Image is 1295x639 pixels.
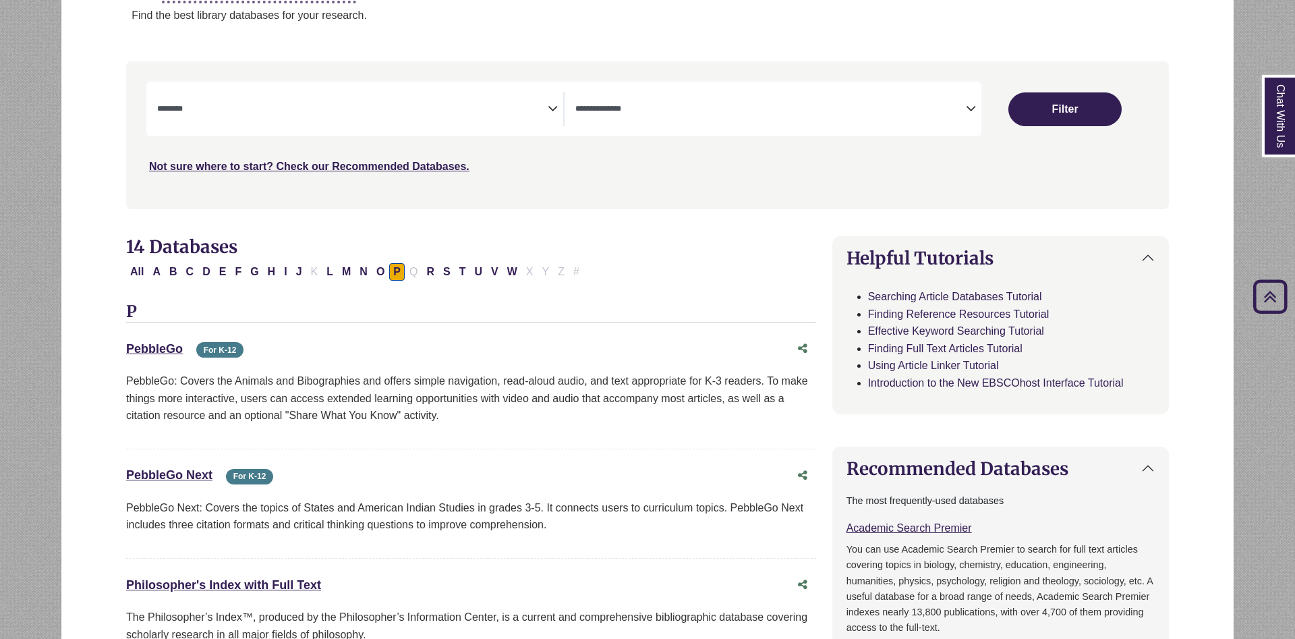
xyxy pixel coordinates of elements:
[264,263,280,281] button: Filter Results H
[126,578,321,592] a: Philosopher's Index with Full Text
[868,325,1044,337] a: Effective Keyword Searching Tutorial
[1008,92,1122,126] button: Submit for Search Results
[215,263,231,281] button: Filter Results E
[126,265,585,277] div: Alpha-list to filter by first letter of database name
[157,105,548,115] textarea: Search
[338,263,355,281] button: Filter Results M
[868,360,999,371] a: Using Article Linker Tutorial
[280,263,291,281] button: Filter Results I
[198,263,214,281] button: Filter Results D
[126,302,816,323] h3: P
[126,263,148,281] button: All
[355,263,372,281] button: Filter Results N
[470,263,486,281] button: Filter Results U
[833,447,1168,490] button: Recommended Databases
[372,263,388,281] button: Filter Results O
[126,499,816,534] p: PebbleGo Next: Covers the topics of States and American Indian Studies in grades 3-5. It connects...
[196,342,243,358] span: For K-12
[1248,287,1292,306] a: Back to Top
[389,263,405,281] button: Filter Results P
[246,263,262,281] button: Filter Results G
[132,7,1234,24] p: Find the best library databases for your research.
[868,377,1124,389] a: Introduction to the New EBSCOhost Interface Tutorial
[126,342,183,356] a: PebbleGo
[126,468,212,482] a: PebbleGo Next
[422,263,438,281] button: Filter Results R
[439,263,455,281] button: Filter Results S
[868,291,1042,302] a: Searching Article Databases Tutorial
[126,372,816,424] p: PebbleGo: Covers the Animals and Bibographies and offers simple navigation, read-aloud audio, and...
[126,235,237,258] span: 14 Databases
[455,263,470,281] button: Filter Results T
[292,263,306,281] button: Filter Results J
[846,522,972,534] a: Academic Search Premier
[833,237,1168,279] button: Helpful Tutorials
[226,469,272,484] span: For K-12
[789,463,816,489] button: Share this database
[868,343,1023,354] a: Finding Full Text Articles Tutorial
[165,263,181,281] button: Filter Results B
[846,493,1155,509] p: The most frequently-used databases
[149,161,469,172] a: Not sure where to start? Check our Recommended Databases.
[126,61,1169,209] nav: Search filters
[789,336,816,362] button: Share this database
[868,308,1049,320] a: Finding Reference Resources Tutorial
[846,542,1155,635] p: You can use Academic Search Premier to search for full text articles covering topics in biology, ...
[789,572,816,598] button: Share this database
[148,263,165,281] button: Filter Results A
[182,263,198,281] button: Filter Results C
[575,105,966,115] textarea: Search
[503,263,521,281] button: Filter Results W
[231,263,246,281] button: Filter Results F
[487,263,502,281] button: Filter Results V
[322,263,337,281] button: Filter Results L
